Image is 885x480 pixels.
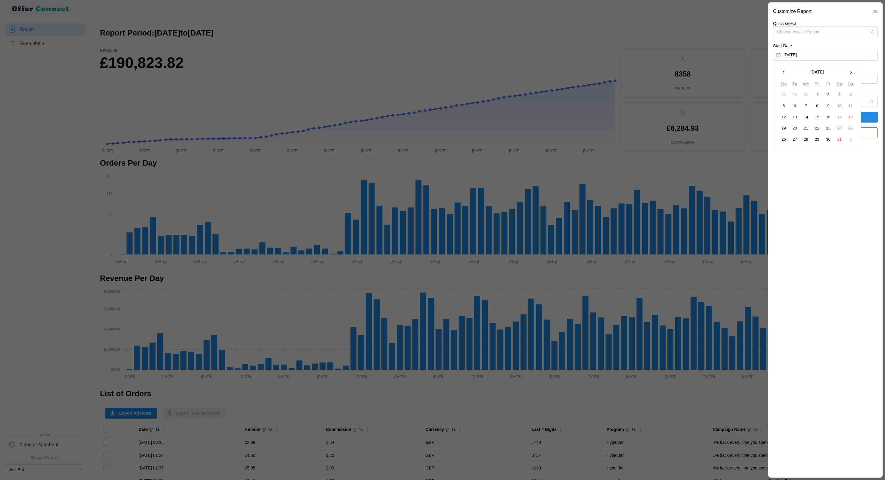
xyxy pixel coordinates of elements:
[773,9,812,14] h2: Customize Report
[812,101,823,111] button: 8 May 2025
[834,123,845,134] button: 24 May 2025
[790,101,800,111] button: 6 May 2025
[801,134,812,145] button: 28 May 2025
[845,123,856,134] button: 25 May 2025
[777,30,819,34] span: Choose Invoice Period
[845,101,856,111] button: 11 May 2025
[790,112,800,123] button: 13 May 2025
[834,81,845,89] th: Sa
[823,112,834,123] button: 16 May 2025
[845,89,856,100] button: 4 May 2025
[789,81,800,89] th: Tu
[778,123,789,134] button: 19 May 2025
[773,20,878,26] p: Quick select
[801,89,812,100] button: 30 April 2025
[812,81,823,89] th: Th
[823,134,834,145] button: 30 May 2025
[845,134,856,145] button: 1 June 2025
[812,112,823,123] button: 15 May 2025
[800,81,812,89] th: We
[823,101,834,111] button: 9 May 2025
[778,89,789,100] button: 28 April 2025
[823,89,834,100] button: 2 May 2025
[834,134,845,145] button: 31 May 2025
[801,112,812,123] button: 14 May 2025
[801,123,812,134] button: 21 May 2025
[778,81,789,89] th: Mo
[845,112,856,123] button: 18 May 2025
[812,123,823,134] button: 22 May 2025
[834,101,845,111] button: 10 May 2025
[834,112,845,123] button: 17 May 2025
[778,101,789,111] button: 5 May 2025
[845,81,856,89] th: Su
[778,112,789,123] button: 12 May 2025
[789,67,845,78] button: [DATE]
[812,89,823,100] button: 1 May 2025
[801,101,812,111] button: 7 May 2025
[790,89,800,100] button: 29 April 2025
[823,123,834,134] button: 23 May 2025
[790,123,800,134] button: 20 May 2025
[773,50,878,61] button: [DATE]
[778,134,789,145] button: 26 May 2025
[790,134,800,145] button: 27 May 2025
[834,89,845,100] button: 3 May 2025
[823,81,834,89] th: Fr
[812,134,823,145] button: 29 May 2025
[773,43,792,49] label: Start Date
